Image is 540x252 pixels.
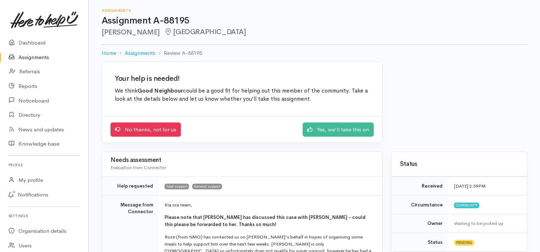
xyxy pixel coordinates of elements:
[102,16,527,26] h1: Assignment A-88195
[110,122,181,137] a: No thanks, not for us
[125,49,155,57] a: Assignments
[391,177,448,196] td: Received
[102,9,527,12] h6: Assignments
[115,87,369,104] p: We think could be a good fit for helping out this member of the community. Take a look at the det...
[102,28,527,36] h2: [PERSON_NAME]
[454,240,474,246] span: Pending
[454,203,479,208] span: Community
[303,122,374,137] a: Yes, we'll take this on
[9,160,80,170] h6: Profile
[164,201,374,209] p: Kia ora team,
[102,177,159,196] td: Help requested
[164,214,366,227] b: Please note that [PERSON_NAME] has discussed this case with [PERSON_NAME] - could this please be ...
[454,183,486,189] time: [DATE] 2:39PM
[192,184,222,189] span: General support
[391,195,448,214] td: Circumstance
[9,211,80,221] h6: Settings
[155,49,202,57] li: Review A-88195
[110,164,166,170] span: Evaluation from Connector
[102,49,116,57] a: Home
[115,75,369,83] h2: Your help is needed!
[102,45,527,62] nav: breadcrumb
[454,220,518,227] div: Waiting to be picked up
[391,214,448,233] td: Owner
[391,233,448,251] td: Status
[164,27,246,36] span: [GEOGRAPHIC_DATA]
[400,161,518,168] h3: Status
[137,87,183,94] b: Good Neighbour
[164,184,189,189] span: Food support
[110,157,374,164] h3: Needs assessment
